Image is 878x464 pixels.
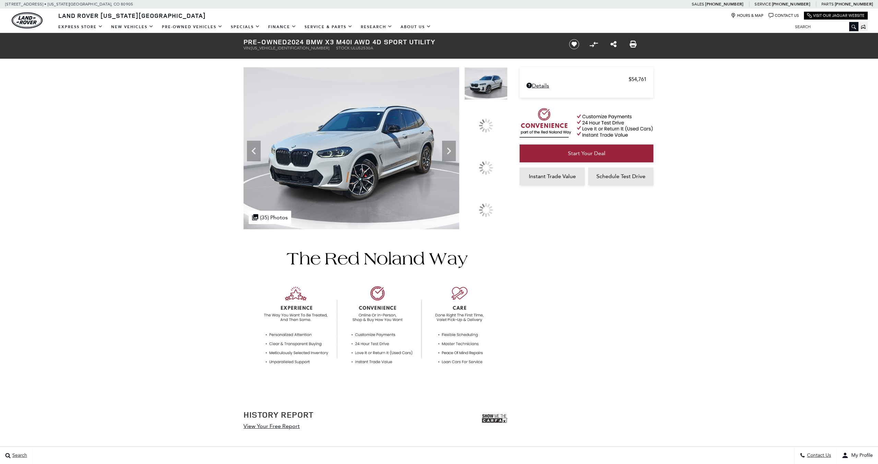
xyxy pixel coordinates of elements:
a: Research [357,21,396,33]
a: [PHONE_NUMBER] [705,1,743,7]
a: Hours & Map [731,13,763,18]
a: View Your Free Report [244,423,300,429]
span: Instant Trade Value [529,173,576,179]
a: Print this Pre-Owned 2024 BMW X3 M40i AWD 4D Sport Utility [630,40,637,48]
span: Schedule Test Drive [596,173,645,179]
strong: Pre-Owned [244,37,287,46]
a: EXPRESS STORE [54,21,107,33]
a: Pre-Owned Vehicles [158,21,227,33]
span: Stock: [336,46,351,50]
a: Finance [264,21,300,33]
span: $54,761 [629,76,646,82]
a: About Us [396,21,435,33]
span: Parts [821,2,834,7]
button: Save vehicle [567,39,582,50]
span: Contact Us [805,453,831,459]
a: Specials [227,21,264,33]
span: ULU52530A [351,46,373,50]
a: Contact Us [769,13,799,18]
span: Service [755,2,771,7]
a: Start Your Deal [520,144,653,162]
div: (35) Photos [249,211,291,224]
input: Search [790,23,858,31]
span: Land Rover [US_STATE][GEOGRAPHIC_DATA] [58,11,206,20]
h1: 2024 BMW X3 M40i AWD 4D Sport Utility [244,38,557,46]
a: Schedule Test Drive [588,167,653,185]
a: New Vehicles [107,21,158,33]
span: My Profile [849,453,873,459]
img: Show me the Carfax [482,410,508,427]
nav: Main Navigation [54,21,435,33]
a: [STREET_ADDRESS] • [US_STATE][GEOGRAPHIC_DATA], CO 80905 [5,2,133,7]
span: [US_VEHICLE_IDENTIFICATION_NUMBER] [251,46,329,50]
a: Details [526,82,646,89]
span: Start Your Deal [568,150,605,156]
a: $54,761 [526,76,646,82]
button: Compare vehicle [589,39,599,49]
span: Sales [692,2,704,7]
img: Used 2024 Brooklyn Gray Metallic BMW M40i image 1 [464,67,508,100]
a: Land Rover [US_STATE][GEOGRAPHIC_DATA] [54,11,210,20]
span: Search [11,453,27,459]
a: land-rover [12,12,43,28]
button: user-profile-menu [837,447,878,464]
a: Instant Trade Value [520,167,585,185]
a: [PHONE_NUMBER] [772,1,810,7]
span: VIN: [244,46,251,50]
a: Share this Pre-Owned 2024 BMW X3 M40i AWD 4D Sport Utility [610,40,617,48]
a: [PHONE_NUMBER] [835,1,873,7]
img: Land Rover [12,12,43,28]
img: Used 2024 Brooklyn Gray Metallic BMW M40i image 1 [244,67,459,229]
a: Service & Parts [300,21,357,33]
a: Visit Our Jaguar Website [807,13,865,18]
h2: History Report [244,410,313,419]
